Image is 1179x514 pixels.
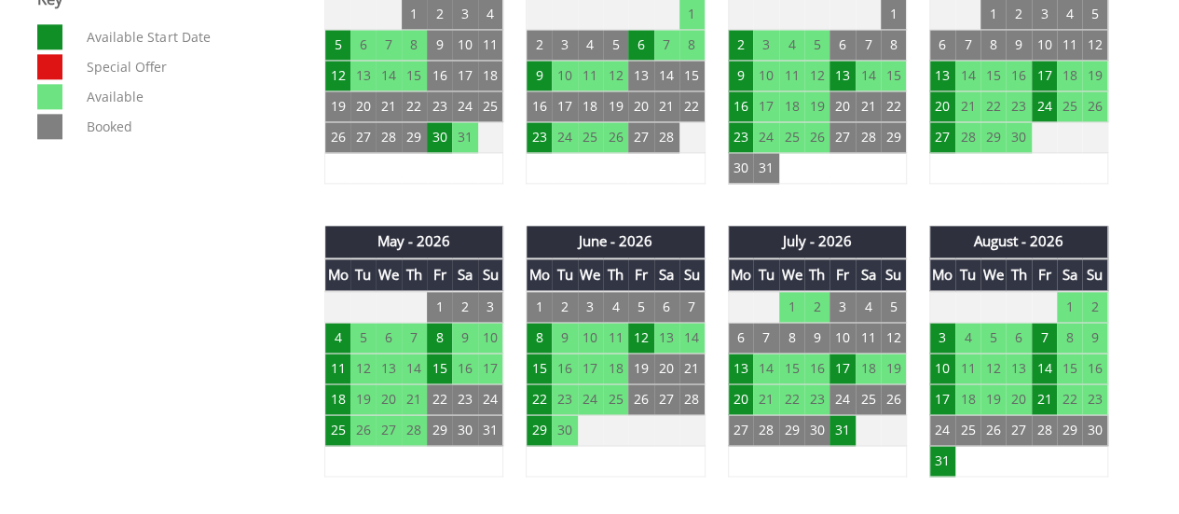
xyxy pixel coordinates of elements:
td: 17 [578,354,603,384]
td: 3 [478,291,503,323]
td: 24 [478,384,503,415]
td: 25 [955,415,980,446]
td: 5 [325,30,350,61]
td: 8 [402,30,427,61]
td: 25 [856,384,881,415]
td: 28 [679,384,705,415]
td: 20 [728,384,753,415]
td: 3 [578,291,603,323]
td: 8 [881,30,906,61]
td: 14 [679,323,705,354]
dd: Booked [83,114,286,139]
td: 21 [679,354,705,384]
td: 27 [929,122,954,153]
td: 18 [856,354,881,384]
td: 3 [552,30,577,61]
td: 11 [856,323,881,354]
td: 6 [654,291,679,323]
td: 26 [350,415,376,446]
td: 28 [1032,415,1057,446]
th: Fr [628,258,653,291]
td: 29 [1057,415,1082,446]
td: 10 [578,323,603,354]
td: 5 [980,323,1006,354]
td: 10 [452,30,477,61]
td: 27 [829,122,855,153]
td: 22 [779,384,804,415]
td: 12 [1082,30,1107,61]
td: 26 [628,384,653,415]
td: 25 [478,91,503,122]
td: 19 [881,354,906,384]
td: 20 [654,354,679,384]
th: We [779,258,804,291]
th: June - 2026 [527,226,705,257]
td: 2 [1082,291,1107,323]
td: 6 [628,30,653,61]
td: 31 [452,122,477,153]
td: 10 [929,354,954,384]
td: 31 [929,446,954,477]
td: 26 [603,122,628,153]
th: May - 2026 [325,226,503,257]
td: 7 [679,291,705,323]
td: 15 [679,61,705,91]
td: 10 [829,323,855,354]
td: 16 [452,354,477,384]
td: 9 [527,61,552,91]
td: 18 [955,384,980,415]
td: 12 [603,61,628,91]
td: 15 [881,61,906,91]
td: 16 [552,354,577,384]
dd: Available Start Date [83,24,286,49]
td: 10 [1032,30,1057,61]
td: 14 [856,61,881,91]
td: 4 [603,291,628,323]
td: 9 [552,323,577,354]
td: 13 [728,354,753,384]
td: 7 [955,30,980,61]
th: Su [1082,258,1107,291]
td: 22 [881,91,906,122]
td: 29 [881,122,906,153]
td: 19 [350,384,376,415]
td: 19 [603,91,628,122]
td: 29 [402,122,427,153]
td: 11 [603,323,628,354]
td: 4 [856,291,881,323]
td: 31 [753,153,778,184]
td: 30 [804,415,829,446]
td: 21 [1032,384,1057,415]
td: 21 [402,384,427,415]
td: 20 [376,384,401,415]
td: 10 [478,323,503,354]
td: 22 [1057,384,1082,415]
td: 14 [753,354,778,384]
td: 24 [1032,91,1057,122]
td: 6 [929,30,954,61]
td: 28 [955,122,980,153]
td: 11 [1057,30,1082,61]
td: 30 [1082,415,1107,446]
td: 22 [679,91,705,122]
td: 11 [578,61,603,91]
td: 17 [1032,61,1057,91]
td: 7 [376,30,401,61]
th: Sa [452,258,477,291]
td: 12 [628,323,653,354]
th: July - 2026 [728,226,906,257]
td: 4 [779,30,804,61]
th: Fr [427,258,452,291]
td: 12 [881,323,906,354]
td: 31 [829,415,855,446]
td: 23 [427,91,452,122]
td: 19 [980,384,1006,415]
td: 24 [929,415,954,446]
td: 18 [1057,61,1082,91]
td: 16 [728,91,753,122]
td: 17 [552,91,577,122]
td: 21 [856,91,881,122]
td: 8 [980,30,1006,61]
td: 1 [427,291,452,323]
td: 27 [628,122,653,153]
